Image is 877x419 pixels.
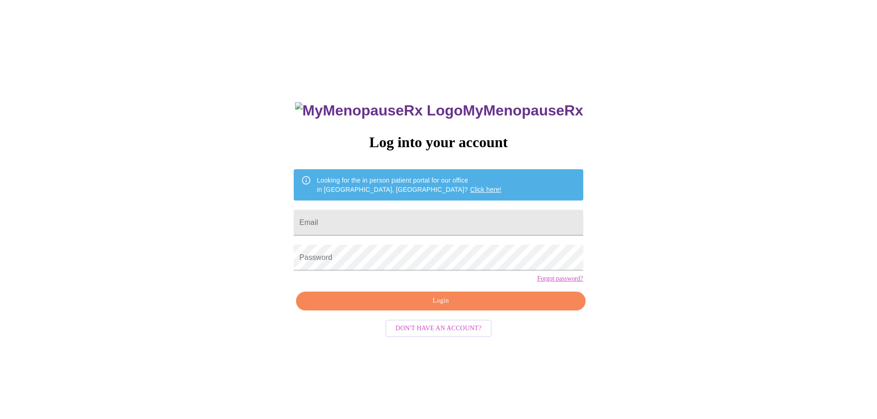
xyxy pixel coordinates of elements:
div: Looking for the in person patient portal for our office in [GEOGRAPHIC_DATA], [GEOGRAPHIC_DATA]? [317,172,501,198]
button: Don't have an account? [385,320,492,338]
span: Login [307,295,575,307]
a: Don't have an account? [383,324,494,332]
span: Don't have an account? [395,323,482,334]
h3: MyMenopauseRx [295,102,583,119]
a: Click here! [470,186,501,193]
h3: Log into your account [294,134,583,151]
button: Login [296,292,585,310]
a: Forgot password? [537,275,583,282]
img: MyMenopauseRx Logo [295,102,463,119]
